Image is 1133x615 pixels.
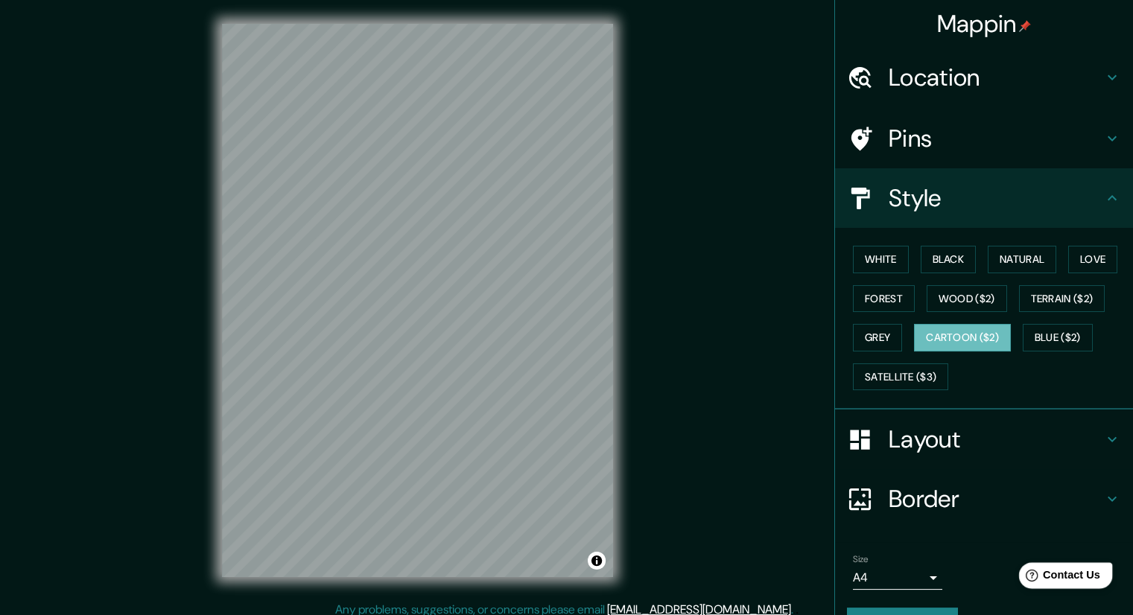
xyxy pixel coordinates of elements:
[853,324,902,351] button: Grey
[1000,557,1117,599] iframe: Help widget launcher
[835,469,1133,529] div: Border
[1023,324,1093,351] button: Blue ($2)
[588,552,606,570] button: Toggle attribution
[889,424,1103,454] h4: Layout
[853,285,915,313] button: Forest
[914,324,1011,351] button: Cartoon ($2)
[937,9,1032,39] h4: Mappin
[988,246,1056,273] button: Natural
[1019,20,1031,32] img: pin-icon.png
[835,168,1133,228] div: Style
[853,566,942,590] div: A4
[1068,246,1117,273] button: Love
[853,553,869,566] label: Size
[921,246,977,273] button: Black
[889,183,1103,213] h4: Style
[853,363,948,391] button: Satellite ($3)
[835,410,1133,469] div: Layout
[853,246,909,273] button: White
[889,484,1103,514] h4: Border
[222,24,613,577] canvas: Map
[1019,285,1105,313] button: Terrain ($2)
[889,124,1103,153] h4: Pins
[835,48,1133,107] div: Location
[835,109,1133,168] div: Pins
[927,285,1007,313] button: Wood ($2)
[889,63,1103,92] h4: Location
